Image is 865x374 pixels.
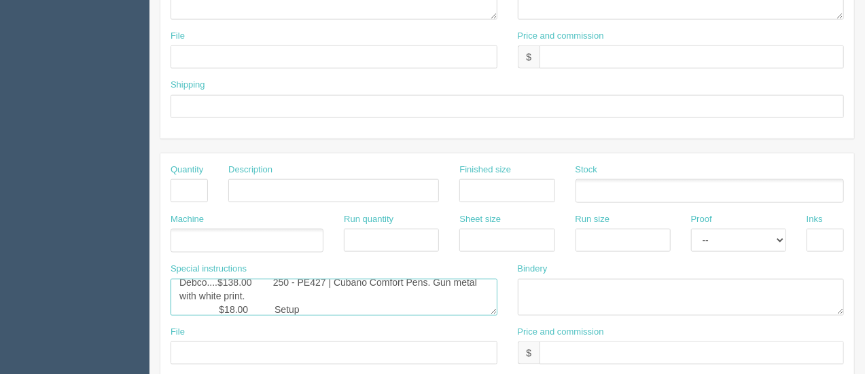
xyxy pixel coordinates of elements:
label: Price and commission [518,30,604,43]
label: Run size [576,213,610,226]
label: Sheet size [459,213,501,226]
label: Bindery [518,263,548,276]
label: File [171,326,185,339]
label: Inks [807,213,823,226]
label: Finished size [459,164,511,176]
label: Shipping [171,79,205,92]
label: Run quantity [344,213,393,226]
label: Proof [691,213,712,226]
label: Quantity [171,164,203,176]
label: Machine [171,213,204,226]
label: Special instructions [171,263,247,276]
div: $ [518,45,540,69]
div: $ [518,341,540,364]
label: Description [228,164,272,176]
label: File [171,30,185,43]
textarea: ARB....$40.00 [171,279,497,316]
label: Price and commission [518,326,604,339]
label: Stock [576,164,598,176]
